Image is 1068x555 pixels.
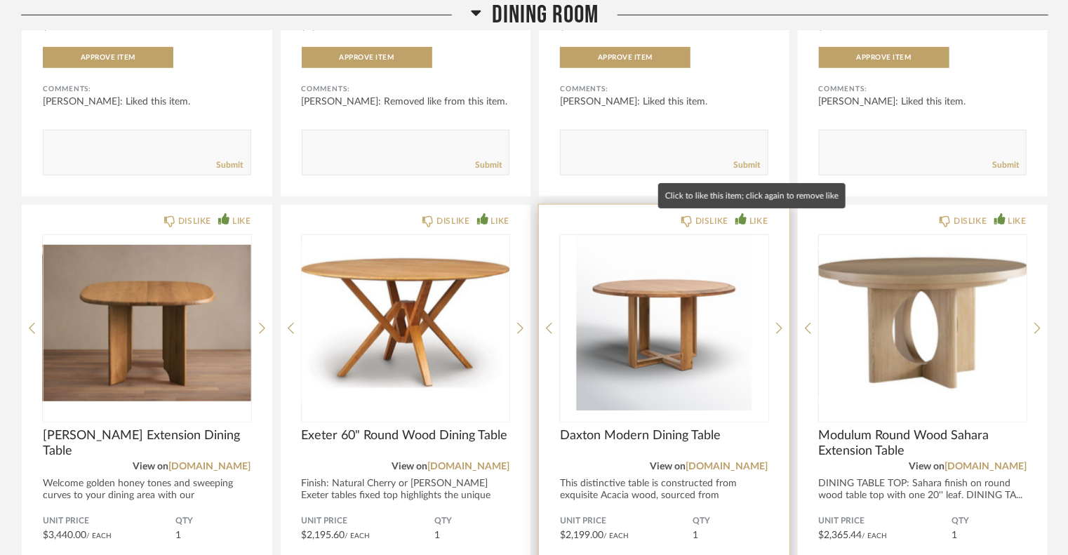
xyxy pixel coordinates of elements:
[232,214,251,228] div: LIKE
[169,462,251,472] a: [DOMAIN_NAME]
[560,235,768,410] div: 0
[695,214,728,228] div: DISLIKE
[734,159,761,171] a: Submit
[819,235,1027,410] div: 0
[43,530,86,540] span: $3,440.00
[43,47,173,68] button: Approve Item
[43,95,251,109] div: [PERSON_NAME]: Liked this item.
[650,462,686,472] span: View on
[43,428,251,459] span: [PERSON_NAME] Extension Dining Table
[302,235,510,410] div: 0
[603,533,629,540] span: / Each
[1008,214,1027,228] div: LIKE
[302,530,345,540] span: $2,195.60
[560,95,768,109] div: [PERSON_NAME]: Liked this item.
[491,214,509,228] div: LIKE
[436,214,469,228] div: DISLIKE
[302,428,510,443] span: Exeter 60" Round Wood Dining Table
[43,82,251,96] div: Comments:
[749,214,768,228] div: LIKE
[819,516,952,527] span: Unit Price
[560,428,768,443] span: Daxton Modern Dining Table
[944,462,1027,472] a: [DOMAIN_NAME]
[81,54,135,61] span: Approve Item
[176,516,251,527] span: QTY
[560,82,768,96] div: Comments:
[560,530,603,540] span: $2,199.00
[434,516,509,527] span: QTY
[819,47,949,68] button: Approve Item
[340,54,394,61] span: Approve Item
[217,159,243,171] a: Submit
[434,530,440,540] span: 1
[862,533,888,540] span: / Each
[819,530,862,540] span: $2,365.44
[819,428,1027,459] span: Modulum Round Wood Sahara Extension Table
[176,530,182,540] span: 1
[952,516,1027,527] span: QTY
[819,82,1027,96] div: Comments:
[819,235,1027,410] img: undefined
[598,54,653,61] span: Approve Item
[302,82,510,96] div: Comments:
[560,478,768,514] div: This distinctive table is constructed from exquisite Acacia wood, sourced from [GEOGRAPHIC_DATA]....
[560,47,690,68] button: Approve Item
[43,516,176,527] span: Unit Price
[302,235,510,410] img: undefined
[43,235,251,410] img: undefined
[857,54,912,61] span: Approve Item
[909,462,944,472] span: View on
[693,530,699,540] span: 1
[427,462,509,472] a: [DOMAIN_NAME]
[302,95,510,109] div: [PERSON_NAME]: Removed like from this item.
[952,530,957,540] span: 1
[686,462,768,472] a: [DOMAIN_NAME]
[560,235,768,410] img: undefined
[992,159,1019,171] a: Submit
[560,516,693,527] span: Unit Price
[954,214,987,228] div: DISLIKE
[43,235,251,410] div: 0
[819,95,1027,109] div: [PERSON_NAME]: Liked this item.
[475,159,502,171] a: Submit
[86,533,112,540] span: / Each
[302,47,432,68] button: Approve Item
[819,478,1027,502] div: DINING TABLE TOP: Sahara finish on round wood table top with one 20'' leaf. DINING TA...
[302,478,510,514] div: Finish: Natural Cherry or [PERSON_NAME] Exeter tables fixed top highlights the unique geometr...
[133,462,169,472] span: View on
[345,533,371,540] span: / Each
[178,214,211,228] div: DISLIKE
[392,462,427,472] span: View on
[302,516,435,527] span: Unit Price
[693,516,768,527] span: QTY
[43,478,251,514] div: Welcome golden honey tones and sweeping curves to your dining area with our [PERSON_NAME] Exte...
